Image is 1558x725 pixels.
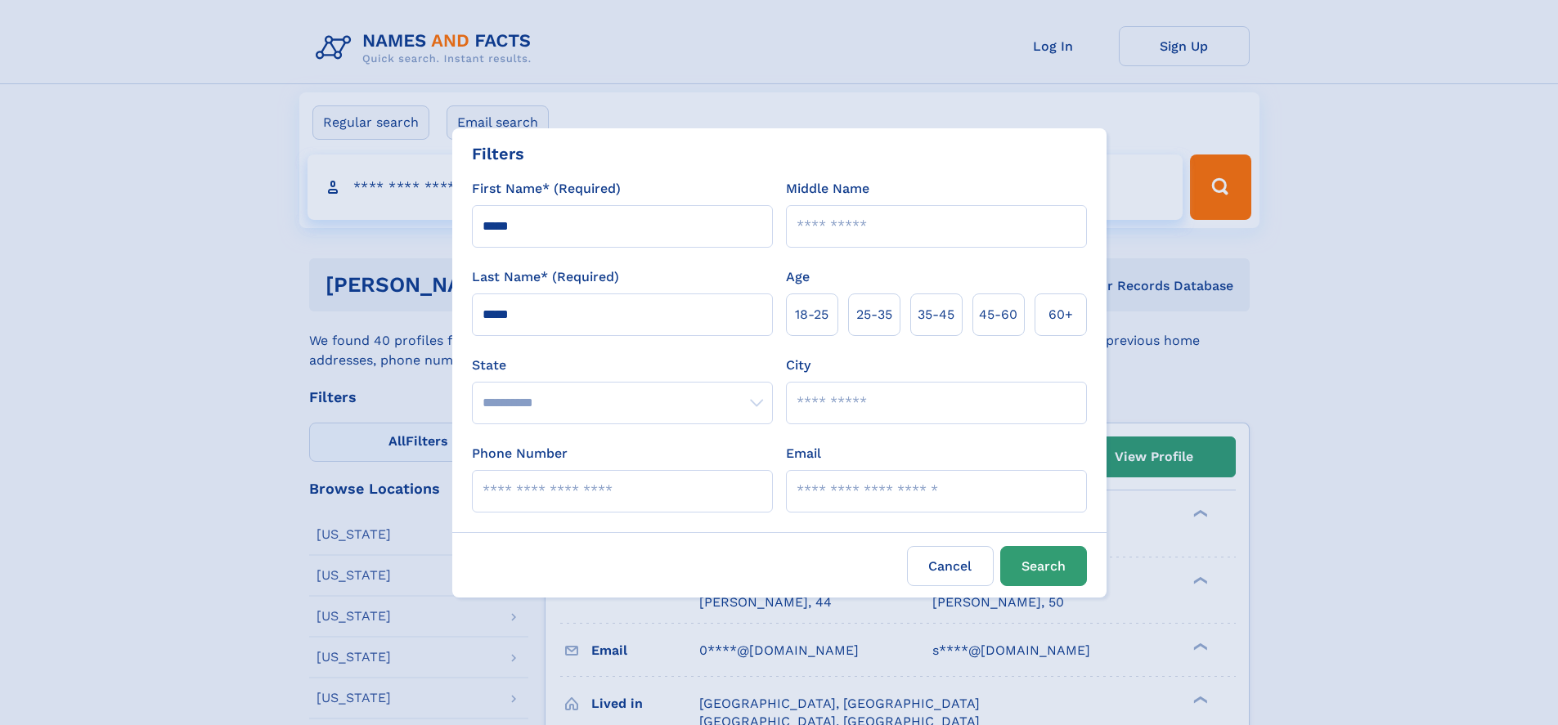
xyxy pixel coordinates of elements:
[856,305,892,324] span: 25‑35
[1000,546,1087,586] button: Search
[472,267,619,287] label: Last Name* (Required)
[786,267,810,287] label: Age
[472,179,621,199] label: First Name* (Required)
[786,444,821,463] label: Email
[786,356,810,375] label: City
[918,305,954,324] span: 35‑45
[1048,305,1073,324] span: 60+
[795,305,828,324] span: 18‑25
[979,305,1017,324] span: 45‑60
[472,356,773,375] label: State
[472,444,568,463] label: Phone Number
[907,546,994,586] label: Cancel
[472,141,524,166] div: Filters
[786,179,869,199] label: Middle Name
